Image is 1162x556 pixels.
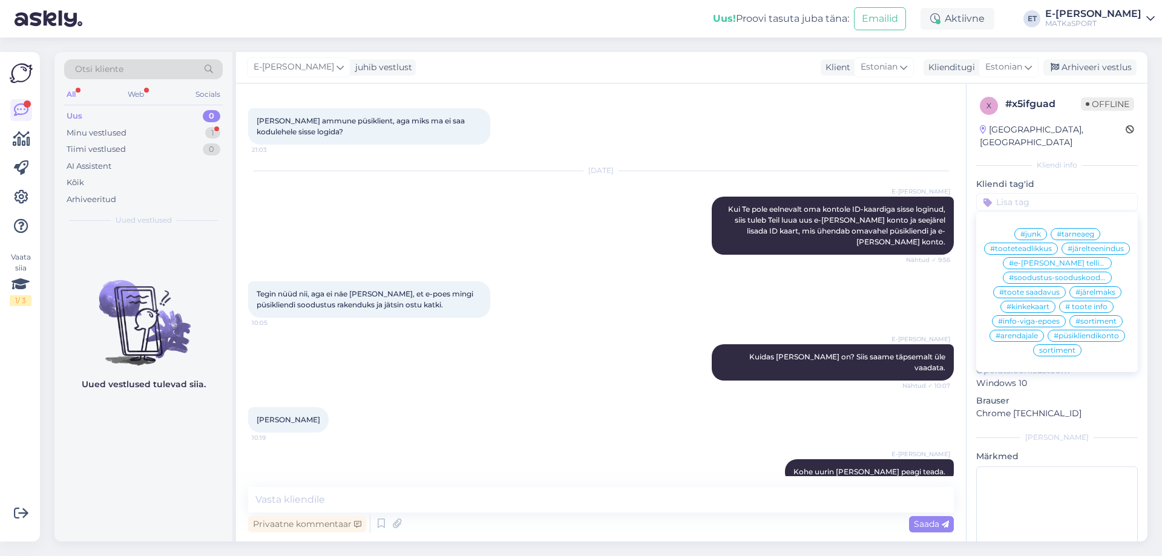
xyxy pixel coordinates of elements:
[10,295,31,306] div: 1 / 3
[205,127,220,139] div: 1
[891,187,950,196] span: E-[PERSON_NAME]
[728,204,947,246] span: Kui Te pole eelnevalt oma kontole ID-kaardiga sisse loginud, siis tuleb Teil luua uus e-[PERSON_N...
[203,143,220,155] div: 0
[116,215,172,226] span: Uued vestlused
[976,178,1138,191] p: Kliendi tag'id
[980,123,1126,149] div: [GEOGRAPHIC_DATA], [GEOGRAPHIC_DATA]
[854,7,906,30] button: Emailid
[976,377,1138,390] p: Windows 10
[1075,318,1117,325] span: #sortiment
[976,407,1138,420] p: Chrome [TECHNICAL_ID]
[1039,347,1075,354] span: sortiment
[1009,274,1106,281] span: #soodustus-sooduskood-allahindlus
[248,516,366,532] div: Privaatne kommentaar
[891,335,950,344] span: E-[PERSON_NAME]
[193,87,223,102] div: Socials
[976,193,1138,211] input: Lisa tag
[976,364,1138,377] p: Operatsioonisüsteem
[67,110,82,122] div: Uus
[905,255,950,264] span: Nähtud ✓ 9:56
[891,450,950,459] span: E-[PERSON_NAME]
[1045,9,1155,28] a: E-[PERSON_NAME]MATKaSPORT
[67,127,126,139] div: Minu vestlused
[976,160,1138,171] div: Kliendi info
[1045,9,1141,19] div: E-[PERSON_NAME]
[248,165,954,176] div: [DATE]
[1009,260,1106,267] span: #e-[PERSON_NAME] tellimus
[203,110,220,122] div: 0
[921,8,994,30] div: Aktiivne
[125,87,146,102] div: Web
[54,258,232,367] img: No chats
[252,433,297,442] span: 10:19
[1045,19,1141,28] div: MATKaSPORT
[1081,97,1134,111] span: Offline
[67,160,111,172] div: AI Assistent
[985,61,1022,74] span: Estonian
[1005,97,1081,111] div: # x5ifguad
[257,415,320,424] span: [PERSON_NAME]
[10,62,33,85] img: Askly Logo
[861,61,898,74] span: Estonian
[254,61,334,74] span: E-[PERSON_NAME]
[252,145,297,154] span: 21:03
[999,289,1060,296] span: #toote saadavus
[252,318,297,327] span: 10:05
[350,61,412,74] div: juhib vestlust
[990,245,1052,252] span: #tooteteadlikkus
[1075,289,1115,296] span: #järelmaks
[67,143,126,155] div: Tiimi vestlused
[1054,332,1119,339] span: #püsikliendikonto
[1020,231,1041,238] span: #junk
[821,61,850,74] div: Klient
[996,332,1038,339] span: #arendajale
[64,87,78,102] div: All
[1043,59,1137,76] div: Arhiveeri vestlus
[1065,303,1108,310] span: # toote info
[82,378,206,391] p: Uued vestlused tulevad siia.
[976,450,1138,463] p: Märkmed
[1068,245,1124,252] span: #järelteenindus
[924,61,975,74] div: Klienditugi
[998,318,1060,325] span: #info-viga-epoes
[1023,10,1040,27] div: ET
[793,467,945,476] span: Kohe uurin [PERSON_NAME] peagi teada.
[257,116,467,136] span: [PERSON_NAME] ammune püsiklient, aga miks ma ei saa kodulehele sisse logida?
[976,432,1138,443] div: [PERSON_NAME]
[10,252,31,306] div: Vaata siia
[713,11,849,26] div: Proovi tasuta juba täna:
[914,518,949,529] span: Saada
[902,381,950,390] span: Nähtud ✓ 10:07
[1006,303,1049,310] span: #kinkekaart
[976,394,1138,407] p: Brauser
[67,194,116,206] div: Arhiveeritud
[749,352,947,372] span: Kuidas [PERSON_NAME] on? Siis saame täpsemalt üle vaadata.
[67,177,84,189] div: Kõik
[713,13,736,24] b: Uus!
[1057,231,1094,238] span: #tarneaeg
[257,289,475,309] span: Tegin nüüd nii, aga ei näe [PERSON_NAME], et e-poes mingi püsikliendi soodustus rakenduks ja jäts...
[986,101,991,110] span: x
[75,63,123,76] span: Otsi kliente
